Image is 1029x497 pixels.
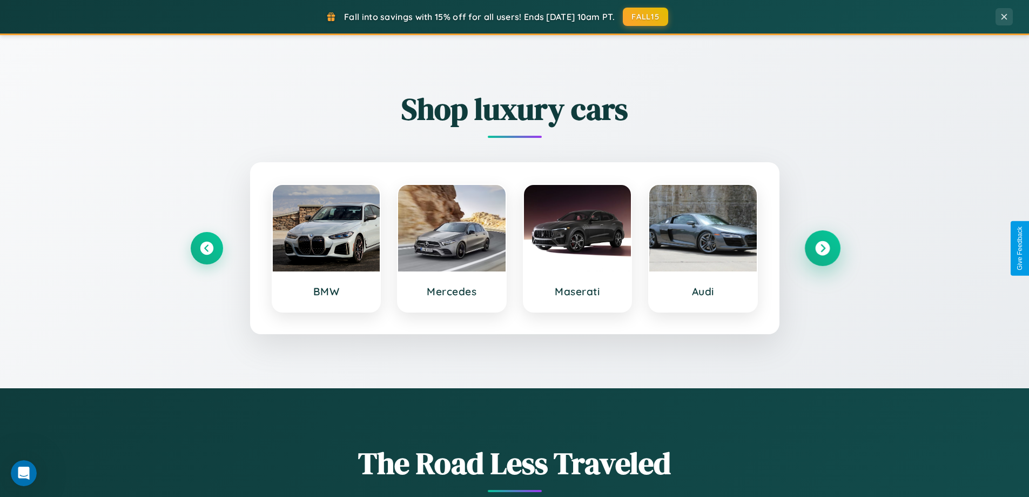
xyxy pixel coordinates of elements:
[535,285,621,298] h3: Maserati
[284,285,369,298] h3: BMW
[409,285,495,298] h3: Mercedes
[344,11,615,22] span: Fall into savings with 15% off for all users! Ends [DATE] 10am PT.
[623,8,668,26] button: FALL15
[191,442,839,484] h1: The Road Less Traveled
[660,285,746,298] h3: Audi
[1016,227,1024,270] div: Give Feedback
[11,460,37,486] iframe: Intercom live chat
[191,88,839,130] h2: Shop luxury cars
